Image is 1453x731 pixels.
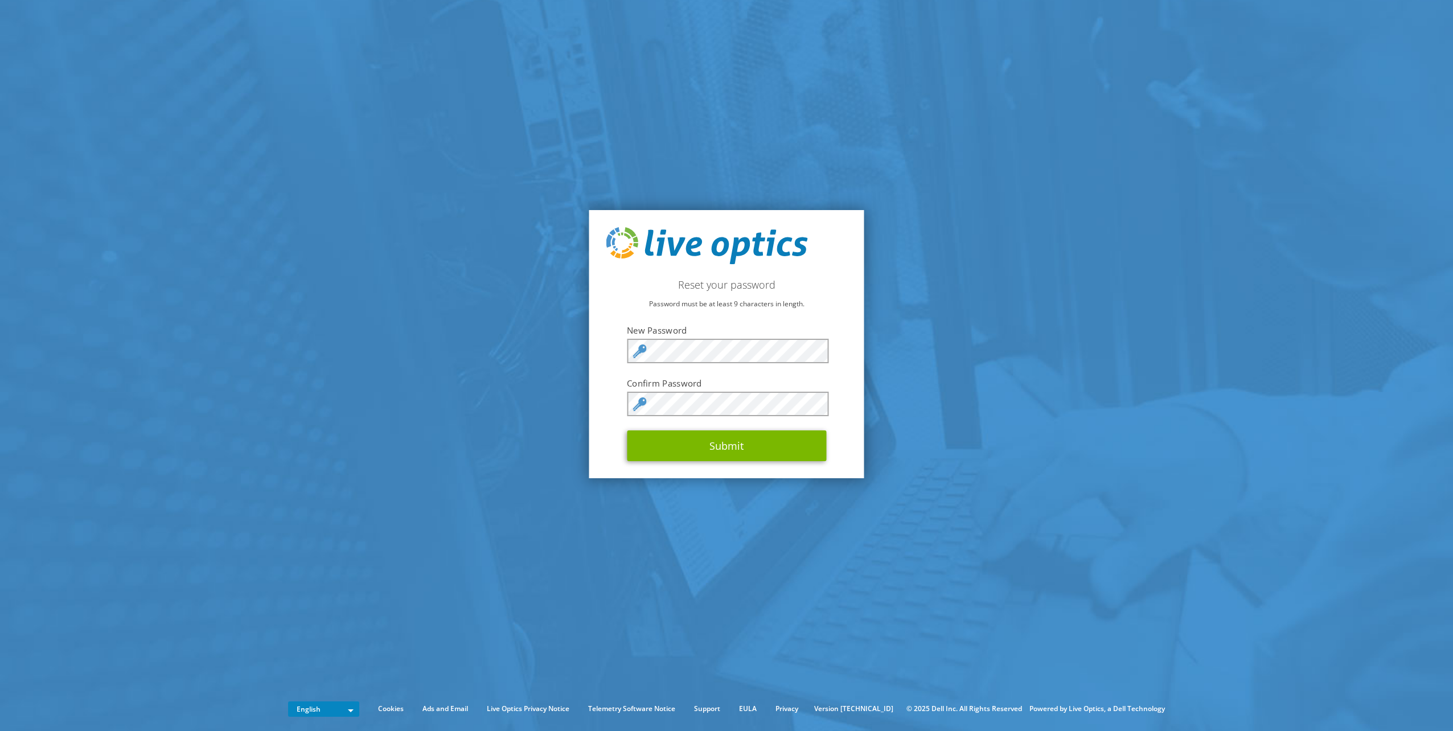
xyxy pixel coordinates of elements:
[808,703,899,715] li: Version [TECHNICAL_ID]
[414,703,477,715] a: Ads and Email
[606,278,847,291] h2: Reset your password
[901,703,1028,715] li: © 2025 Dell Inc. All Rights Reserved
[730,703,765,715] a: EULA
[1029,703,1165,715] li: Powered by Live Optics, a Dell Technology
[580,703,684,715] a: Telemetry Software Notice
[478,703,578,715] a: Live Optics Privacy Notice
[627,430,826,461] button: Submit
[627,325,826,336] label: New Password
[606,298,847,310] p: Password must be at least 9 characters in length.
[370,703,412,715] a: Cookies
[606,227,808,265] img: live_optics_svg.svg
[767,703,807,715] a: Privacy
[686,703,729,715] a: Support
[627,377,826,389] label: Confirm Password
